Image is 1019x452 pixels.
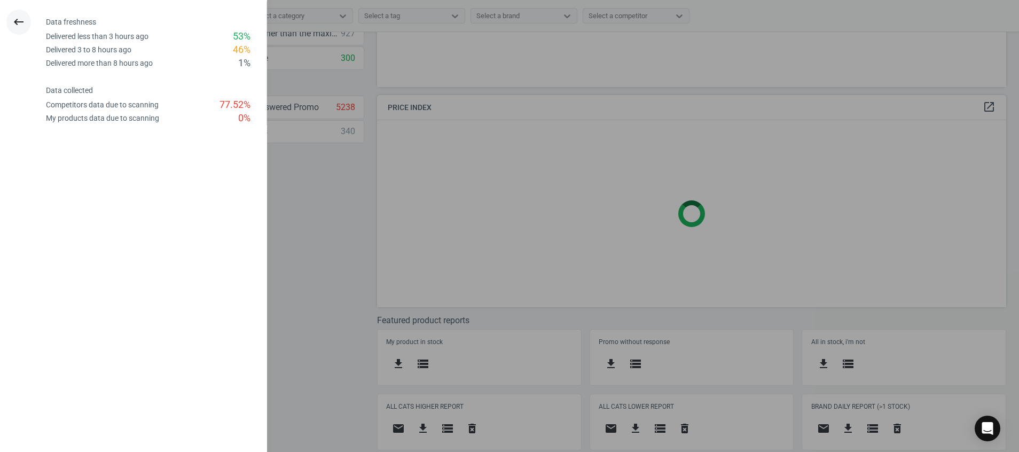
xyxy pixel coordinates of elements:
[46,113,159,123] div: My products data due to scanning
[975,416,1000,441] div: Open Intercom Messenger
[238,57,250,70] div: 1 %
[46,100,159,110] div: Competitors data due to scanning
[238,112,250,125] div: 0 %
[220,98,250,112] div: 77.52 %
[6,10,31,35] button: keyboard_backspace
[46,45,131,55] div: Delivered 3 to 8 hours ago
[46,58,153,68] div: Delivered more than 8 hours ago
[233,43,250,57] div: 46 %
[12,15,25,28] i: keyboard_backspace
[46,18,266,27] h4: Data freshness
[46,32,148,42] div: Delivered less than 3 hours ago
[46,86,266,95] h4: Data collected
[233,30,250,43] div: 53 %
